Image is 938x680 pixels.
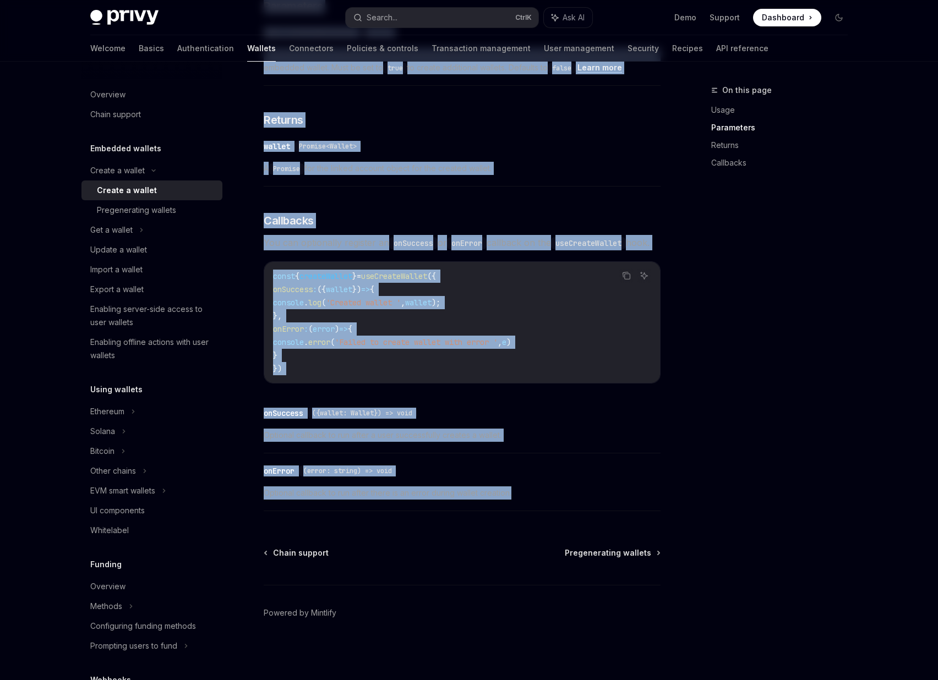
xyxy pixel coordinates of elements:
code: false [548,63,576,74]
span: Chain support [273,547,329,558]
a: Returns [711,136,857,154]
span: ({wallet: Wallet}) => void [312,409,412,418]
div: Enabling offline actions with user wallets [90,336,216,362]
div: Methods [90,600,122,613]
div: onError [264,465,295,476]
span: { [370,284,374,294]
span: } [352,271,357,281]
a: Enabling server-side access to user wallets [81,299,222,332]
a: Chain support [265,547,329,558]
a: Policies & controls [347,35,418,62]
a: Pregenerating wallets [81,200,222,220]
a: Support [710,12,740,23]
span: Ctrl K [515,13,532,22]
div: Search... [367,11,397,24]
a: Enabling offline actions with user wallets [81,332,222,365]
span: ); [432,298,440,308]
span: Optional callback to run after a user successfully creates a wallet. [264,429,661,442]
span: ( [321,298,326,308]
a: UI components [81,501,222,520]
span: ( [308,324,313,334]
span: Ask AI [563,12,585,23]
div: Ethereum [90,405,124,418]
h5: Embedded wallets [90,142,161,155]
div: Whitelabel [90,524,129,537]
div: Export a wallet [90,283,144,296]
a: Powered by Mintlify [264,607,336,618]
a: Whitelabel [81,520,222,540]
div: Chain support [90,108,141,121]
div: Overview [90,88,126,101]
span: e [502,337,506,347]
span: Callbacks [264,213,314,228]
div: Configuring funding methods [90,619,196,633]
span: => [361,284,370,294]
div: Get a wallet [90,223,133,237]
span: { [295,271,299,281]
span: 'Created wallet ' [326,298,401,308]
span: { [348,324,352,334]
span: onSuccess [273,284,313,294]
a: Connectors [289,35,334,62]
span: Dashboard [762,12,804,23]
div: Enabling server-side access to user wallets [90,303,216,329]
a: Create a wallet [81,180,222,200]
span: useCreateWallet [361,271,427,281]
div: Other chains [90,464,136,478]
button: Toggle dark mode [830,9,848,26]
span: Promise<Wallet> [299,142,357,151]
div: UI components [90,504,145,517]
button: Search...CtrlK [346,8,538,28]
div: Overview [90,580,126,593]
span: createWallet [299,271,352,281]
span: (error: string) => void [303,467,392,475]
div: Prompting users to fund [90,639,177,652]
span: . [304,337,308,347]
a: Demo [674,12,696,23]
span: onError [273,324,304,334]
span: Returns [264,112,303,128]
span: , [401,298,405,308]
span: => [339,324,348,334]
a: Overview [81,85,222,105]
span: ) [335,324,339,334]
span: error [308,337,330,347]
span: const [273,271,295,281]
div: onSuccess [264,408,303,419]
code: useCreateWallet [551,237,626,249]
a: Authentication [177,35,234,62]
button: Ask AI [637,268,651,283]
span: : [304,324,308,334]
span: }) [352,284,361,294]
a: Transaction management [432,35,531,62]
a: Dashboard [753,9,821,26]
button: Copy the contents from the code block [619,268,634,283]
code: Promise [269,163,304,174]
span: ) [506,337,511,347]
code: true [383,63,407,74]
span: = [357,271,361,281]
a: Security [628,35,659,62]
a: API reference [716,35,768,62]
a: Callbacks [711,154,857,172]
a: Configuring funding methods [81,616,222,636]
a: User management [544,35,614,62]
span: Pregenerating wallets [565,547,651,558]
h5: Funding [90,558,122,571]
span: console [273,298,304,308]
a: Import a wallet [81,260,222,279]
a: Welcome [90,35,126,62]
div: Update a wallet [90,243,147,256]
img: dark logo [90,10,159,25]
span: On this page [722,84,772,97]
a: Basics [139,35,164,62]
a: Chain support [81,105,222,124]
span: A for the linked account object for the created wallet. [264,162,661,175]
div: Create a wallet [90,164,145,177]
h5: Using wallets [90,383,143,396]
div: EVM smart wallets [90,484,155,497]
a: Learn more [577,63,622,73]
a: Update a wallet [81,240,222,260]
code: onSuccess [389,237,438,249]
div: Create a wallet [97,184,157,197]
